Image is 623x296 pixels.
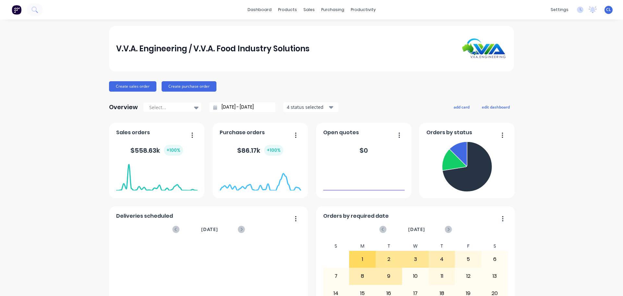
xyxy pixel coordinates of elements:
[478,103,514,111] button: edit dashboard
[264,145,283,156] div: + 100 %
[300,5,318,15] div: sales
[220,129,265,136] span: Purchase orders
[482,268,508,284] div: 13
[449,103,474,111] button: add card
[461,38,507,59] img: V.V.A. Engineering / V.V.A. Food Industry Solutions
[116,129,150,136] span: Sales orders
[283,102,338,112] button: 4 status selected
[547,5,572,15] div: settings
[109,101,138,114] div: Overview
[429,268,455,284] div: 11
[323,268,349,284] div: 7
[130,145,183,156] div: $ 558.63k
[323,129,359,136] span: Open quotes
[162,81,216,92] button: Create purchase order
[360,146,368,155] div: $ 0
[455,241,482,251] div: F
[376,268,402,284] div: 9
[318,5,348,15] div: purchasing
[164,145,183,156] div: + 100 %
[349,251,375,267] div: 1
[237,145,283,156] div: $ 86.17k
[201,226,218,233] span: [DATE]
[429,241,455,251] div: T
[606,7,611,13] span: CL
[116,212,173,220] span: Deliveries scheduled
[482,251,508,267] div: 6
[402,251,428,267] div: 3
[349,241,376,251] div: M
[349,268,375,284] div: 8
[429,251,455,267] div: 4
[402,241,429,251] div: W
[402,268,428,284] div: 10
[109,81,156,92] button: Create sales order
[116,42,310,55] div: V.V.A. Engineering / V.V.A. Food Industry Solutions
[426,129,472,136] span: Orders by status
[275,5,300,15] div: products
[455,268,481,284] div: 12
[12,5,21,15] img: Factory
[244,5,275,15] a: dashboard
[455,251,481,267] div: 5
[287,104,328,110] div: 4 status selected
[482,241,508,251] div: S
[376,241,402,251] div: T
[348,5,379,15] div: productivity
[323,241,349,251] div: S
[376,251,402,267] div: 2
[408,226,425,233] span: [DATE]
